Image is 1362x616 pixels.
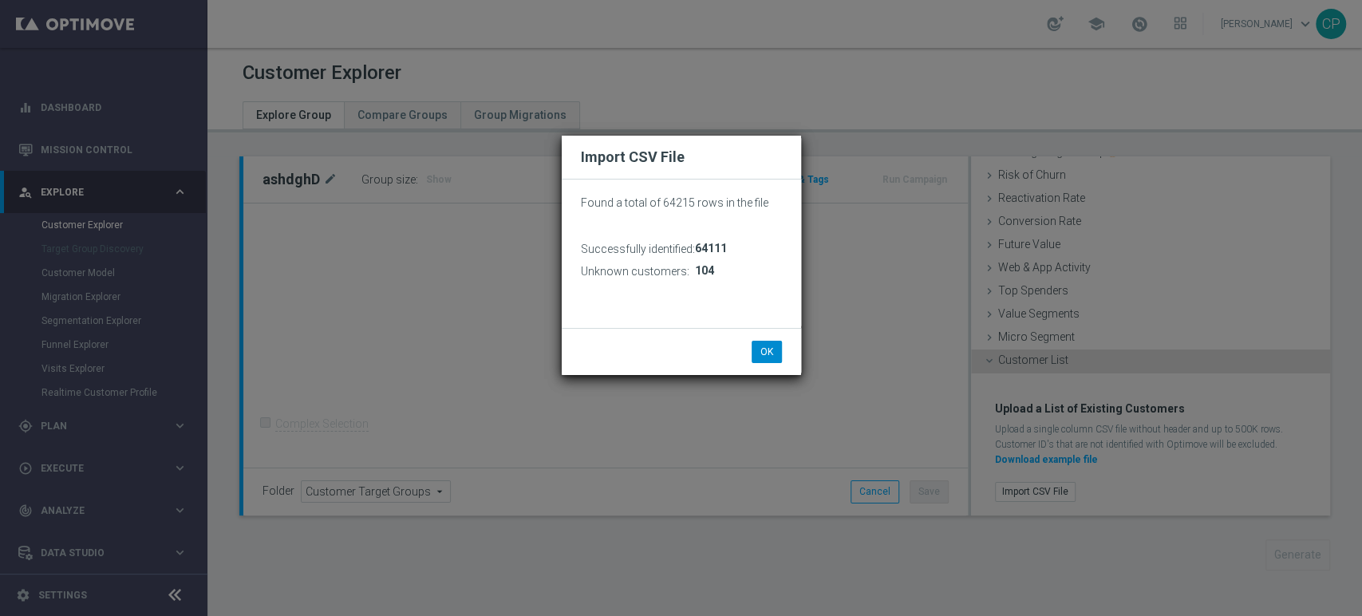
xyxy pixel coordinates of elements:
span: 64111 [695,242,727,255]
button: OK [752,341,782,363]
h3: Successfully identified: [581,242,695,256]
p: Found a total of 64215 rows in the file [581,195,782,210]
span: 104 [695,264,714,278]
h3: Unknown customers: [581,264,689,278]
h2: Import CSV File [581,148,782,167]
